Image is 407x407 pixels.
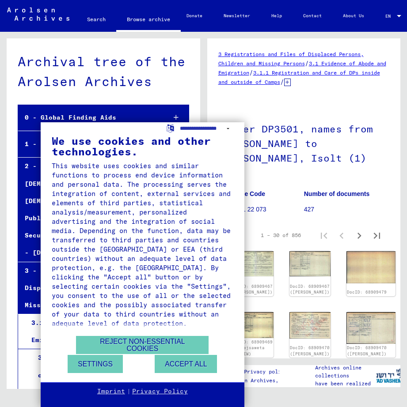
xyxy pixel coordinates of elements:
[97,387,125,396] a: Imprint
[68,355,123,373] button: Settings
[52,161,233,328] div: This website uses cookies and similar functions to process end device information and personal da...
[76,336,209,354] button: Reject non-essential cookies
[52,136,233,157] div: We use cookies and other technologies.
[155,355,217,373] button: Accept all
[132,387,188,396] a: Privacy Policy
